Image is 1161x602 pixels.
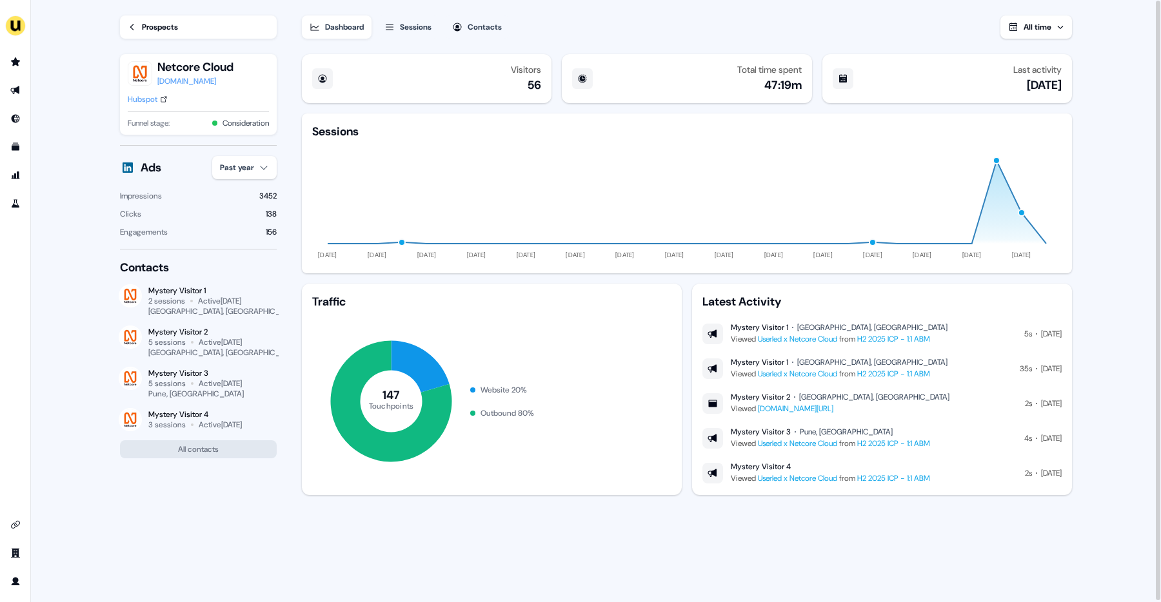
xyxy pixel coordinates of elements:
div: Impressions [120,189,162,202]
button: Past year [212,156,277,179]
div: [DATE] [1041,397,1062,410]
tspan: [DATE] [814,251,833,259]
tspan: [DATE] [764,251,784,259]
button: Dashboard [302,15,372,39]
a: Userled x Netcore Cloud [758,473,837,483]
div: Visitors [511,64,541,75]
div: Active [DATE] [199,420,242,430]
button: All time [1000,15,1072,39]
a: Go to outbound experience [5,80,26,101]
div: [GEOGRAPHIC_DATA], [GEOGRAPHIC_DATA] [148,347,300,358]
div: Mystery Visitor 4 [148,409,242,420]
button: All contacts [120,440,277,458]
div: [DATE] [1041,432,1062,445]
a: Hubspot [128,93,168,106]
a: Go to Inbound [5,108,26,129]
a: [DOMAIN_NAME] [157,75,233,88]
tspan: [DATE] [913,251,932,259]
div: Mystery Visitor 1 [148,286,277,296]
a: Go to profile [5,571,26,592]
div: Website 20 % [481,384,527,396]
div: Mystery Visitor 3 [148,368,244,378]
div: Pune, [GEOGRAPHIC_DATA] [148,389,244,399]
tspan: [DATE] [615,251,635,259]
div: Active [DATE] [199,337,242,347]
tspan: [DATE] [318,251,337,259]
div: 138 [266,208,277,220]
div: [DATE] [1041,362,1062,375]
div: 5 sessions [148,337,186,347]
div: [GEOGRAPHIC_DATA], [GEOGRAPHIC_DATA] [148,306,300,316]
div: Mystery Visitor 1 [731,322,788,333]
div: Latest Activity [702,294,1062,309]
tspan: [DATE] [1012,251,1031,259]
a: H2 2025 ICP - 1:1 ABM [857,334,930,344]
div: [DATE] [1027,77,1062,93]
a: Go to experiments [5,193,26,214]
div: Hubspot [128,93,157,106]
div: Clicks [120,208,141,220]
button: Netcore Cloud [157,59,233,75]
div: [GEOGRAPHIC_DATA], [GEOGRAPHIC_DATA] [797,322,948,333]
div: Active [DATE] [199,378,242,389]
div: Total time spent [737,64,802,75]
div: Last activity [1013,64,1062,75]
a: Go to attribution [5,165,26,186]
a: Userled x Netcore Cloud [758,334,837,344]
tspan: [DATE] [962,251,982,259]
tspan: [DATE] [715,251,734,259]
a: [DOMAIN_NAME][URL] [758,403,833,414]
div: Contacts [468,21,502,34]
div: 47:19m [764,77,802,93]
div: Viewed [731,402,949,415]
tspan: [DATE] [368,251,387,259]
div: 5s [1024,327,1032,340]
a: Userled x Netcore Cloud [758,438,837,449]
div: Sessions [400,21,432,34]
div: Outbound 80 % [481,407,534,420]
a: Go to integrations [5,514,26,535]
tspan: 147 [382,387,401,403]
div: Sessions [312,124,359,139]
button: Consideration [223,117,269,130]
span: Funnel stage: [128,117,170,130]
div: 3452 [259,189,277,202]
div: Viewed from [731,333,948,345]
tspan: Touchpoints [369,400,414,411]
a: Go to prospects [5,52,26,72]
div: Mystery Visitor 3 [731,427,791,437]
tspan: [DATE] [467,251,486,259]
div: 5 sessions [148,378,186,389]
div: Contacts [120,260,277,275]
div: Ads [141,160,161,175]
div: [DATE] [1041,467,1062,480]
button: Sessions [377,15,439,39]
div: 156 [266,226,277,238]
div: 35s [1020,362,1032,375]
div: Mystery Visitor 2 [731,392,790,402]
tspan: [DATE] [517,251,536,259]
div: 56 [528,77,541,93]
a: Go to templates [5,137,26,157]
a: H2 2025 ICP - 1:1 ABM [857,438,930,449]
div: 4s [1024,432,1032,445]
div: Mystery Visitor 2 [148,327,277,337]
div: 2s [1025,467,1032,480]
a: Userled x Netcore Cloud [758,369,837,379]
div: Viewed from [731,437,930,450]
tspan: [DATE] [665,251,684,259]
div: [GEOGRAPHIC_DATA], [GEOGRAPHIC_DATA] [799,392,949,402]
a: Prospects [120,15,277,39]
div: [GEOGRAPHIC_DATA], [GEOGRAPHIC_DATA] [797,357,948,367]
div: Active [DATE] [198,296,241,306]
div: Mystery Visitor 1 [731,357,788,367]
div: 2 sessions [148,296,185,306]
div: Traffic [312,294,671,309]
div: Viewed from [731,367,948,380]
span: All time [1024,22,1051,32]
div: Pune, [GEOGRAPHIC_DATA] [800,427,893,437]
div: Mystery Visitor 4 [731,461,791,472]
a: Go to team [5,543,26,563]
div: Engagements [120,226,168,238]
